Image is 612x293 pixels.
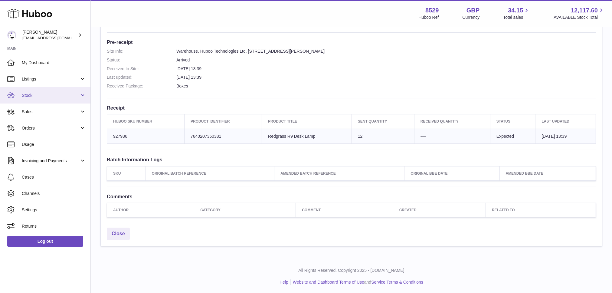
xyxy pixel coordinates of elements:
[499,166,596,180] th: Amended BBE Date
[107,193,596,200] h3: Comments
[490,114,535,129] th: Status
[146,166,274,180] th: Original Batch Reference
[107,129,185,144] td: 927936
[404,166,499,180] th: Original BBE Date
[22,109,80,115] span: Sales
[22,125,80,131] span: Orders
[371,280,423,285] a: Service Terms & Conditions
[107,57,176,63] dt: Status:
[503,15,530,20] span: Total sales
[571,6,598,15] span: 12,117.60
[414,129,490,144] td: -—
[107,104,596,111] h3: Receipt
[107,66,176,72] dt: Received to Site:
[107,156,596,163] h3: Batch Information Logs
[293,280,364,285] a: Website and Dashboard Terms of Use
[414,114,490,129] th: Received Quantity
[22,142,86,147] span: Usage
[22,35,89,40] span: [EMAIL_ADDRESS][DOMAIN_NAME]
[22,158,80,164] span: Invoicing and Payments
[107,166,146,180] th: SKU
[486,203,596,217] th: Related to
[503,6,530,20] a: 34.15 Total sales
[490,129,535,144] td: Expected
[554,6,605,20] a: 12,117.60 AVAILABLE Stock Total
[176,66,596,72] dd: [DATE] 13:39
[22,60,86,66] span: My Dashboard
[96,268,607,273] p: All Rights Reserved. Copyright 2025 - [DOMAIN_NAME]
[535,114,596,129] th: Last updated
[107,83,176,89] dt: Received Package:
[508,6,523,15] span: 34.15
[262,114,352,129] th: Product title
[176,57,596,63] dd: Arrived
[176,74,596,80] dd: [DATE] 13:39
[22,29,77,41] div: [PERSON_NAME]
[185,114,262,129] th: Product Identifier
[535,129,596,144] td: [DATE] 13:39
[7,31,16,40] img: admin@redgrass.ch
[22,174,86,180] span: Cases
[107,39,596,45] h3: Pre-receipt
[352,114,414,129] th: Sent Quantity
[107,228,130,240] a: Close
[185,129,262,144] td: 7640207350381
[466,6,479,15] strong: GBP
[22,223,86,229] span: Returns
[22,207,86,213] span: Settings
[419,15,439,20] div: Huboo Ref
[352,129,414,144] td: 12
[194,203,296,217] th: Category
[262,129,352,144] td: Redgrass R9 Desk Lamp
[463,15,480,20] div: Currency
[425,6,439,15] strong: 8529
[107,114,185,129] th: Huboo SKU Number
[280,280,288,285] a: Help
[296,203,393,217] th: Comment
[554,15,605,20] span: AVAILABLE Stock Total
[22,191,86,196] span: Channels
[176,48,596,54] dd: Warehouse, Huboo Technologies Ltd, [STREET_ADDRESS][PERSON_NAME]
[107,74,176,80] dt: Last updated:
[176,83,596,89] dd: Boxes
[107,48,176,54] dt: Site Info:
[393,203,486,217] th: Created
[107,203,194,217] th: Author
[22,76,80,82] span: Listings
[7,236,83,247] a: Log out
[274,166,404,180] th: Amended Batch Reference
[22,93,80,98] span: Stock
[291,279,423,285] li: and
